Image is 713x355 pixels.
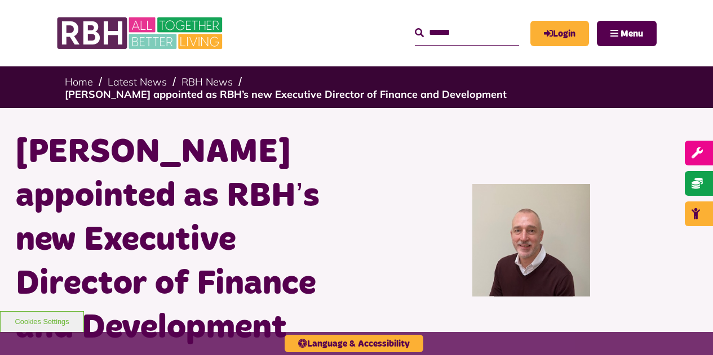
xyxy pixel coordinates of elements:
[597,21,657,46] button: Navigation
[285,335,423,352] button: Language & Accessibility
[65,88,507,101] a: [PERSON_NAME] appointed as RBH’s new Executive Director of Finance and Development
[56,11,225,55] img: RBH
[108,75,167,88] a: Latest News
[65,75,93,88] a: Home
[16,131,348,350] h1: [PERSON_NAME] appointed as RBH’s new Executive Director of Finance and Development
[472,184,590,296] img: Simon Mellor
[530,21,589,46] a: MyRBH
[621,29,643,38] span: Menu
[181,75,233,88] a: RBH News
[662,304,713,355] iframe: Netcall Web Assistant for live chat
